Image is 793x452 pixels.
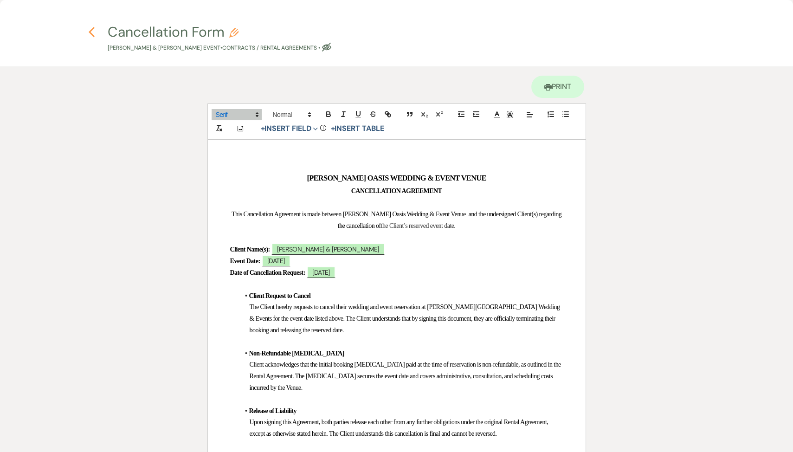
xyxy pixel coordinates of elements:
button: Insert Field [258,123,322,134]
button: Cancellation Form[PERSON_NAME] & [PERSON_NAME] Event•Contracts / Rental Agreements • [108,25,331,52]
a: Print [531,76,585,98]
strong: Release of Liability [249,407,297,414]
span: [DATE] [262,255,290,266]
span: [PERSON_NAME] & [PERSON_NAME] [271,243,385,255]
span: Text Background Color [503,109,516,120]
strong: CANCELLATION AGREEMENT [351,187,442,194]
span: Text Color [490,109,503,120]
strong: Non-Refundable [MEDICAL_DATA] [249,350,344,357]
strong: Event Date: [230,258,260,265]
span: Alignment [523,109,536,120]
span: The Client hereby requests to cancel their wedding and event reservation at [PERSON_NAME][GEOGRAP... [250,303,561,334]
span: Header Formats [269,109,314,120]
span: [DATE] [307,266,335,278]
span: Client acknowledges that the initial booking [MEDICAL_DATA] paid at the time of reservation is no... [250,361,562,391]
p: [PERSON_NAME] & [PERSON_NAME] Event • Contracts / Rental Agreements • [108,44,331,52]
span: This Cancellation Agreement is made between [PERSON_NAME] Oasis Wedding & Event Venue and the und... [232,211,563,229]
strong: [PERSON_NAME] OASIS WEDDING & EVENT VENUE [307,174,486,182]
button: +Insert Table [327,123,387,134]
span: Upon signing this Agreement, both parties release each other from any further obligations under t... [250,419,550,437]
strong: Client Name(s): [230,246,270,253]
strong: Client Request to Cancel [249,292,311,299]
span: + [261,125,265,132]
strong: Date of Cancellation Request: [230,269,305,276]
span: + [330,125,335,132]
span: the Client’s reserved event date. [381,222,456,229]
